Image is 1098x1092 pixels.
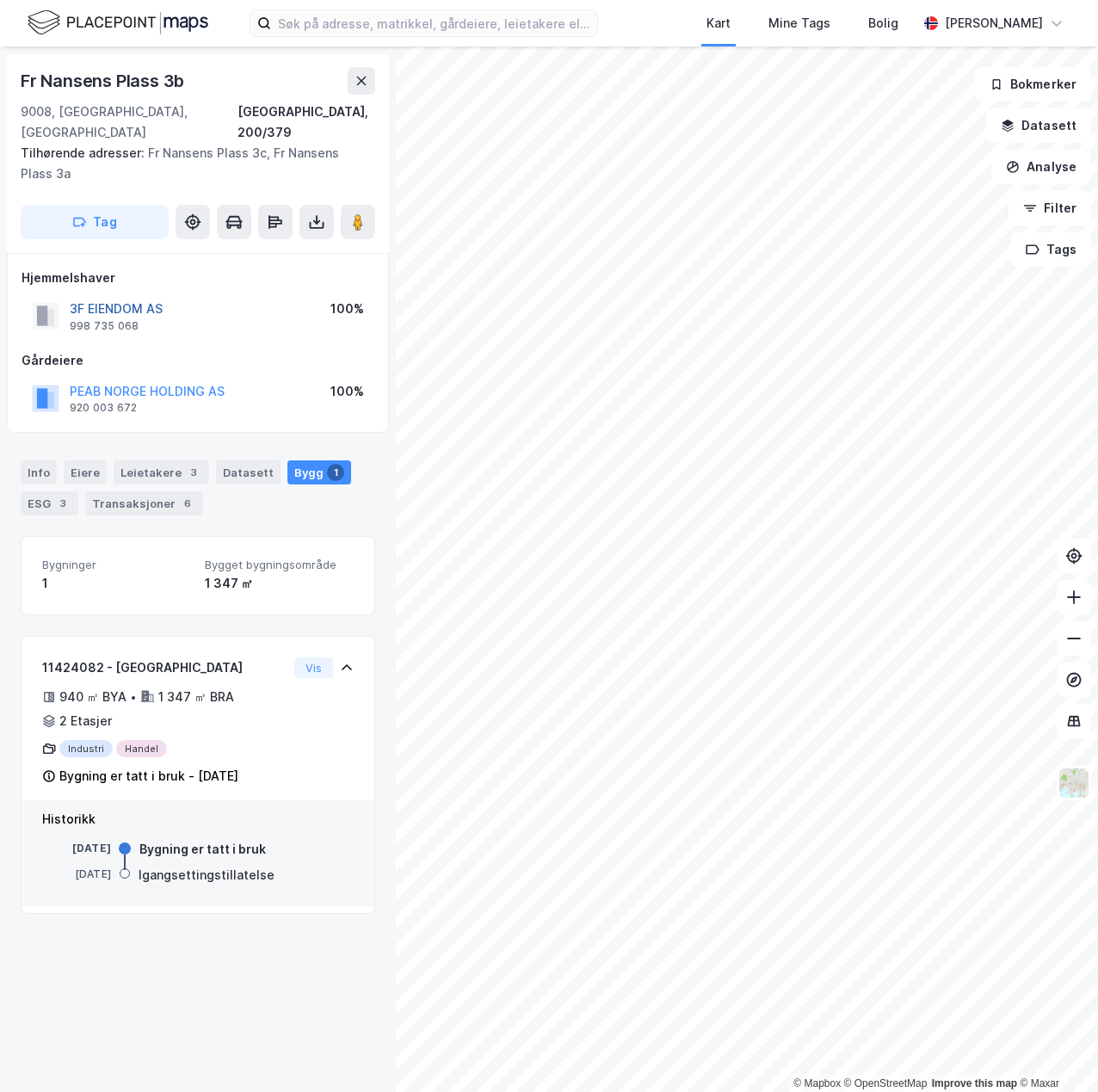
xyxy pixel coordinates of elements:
div: Bygning er tatt i bruk [139,839,266,860]
a: Improve this map [932,1077,1017,1089]
div: 3 [185,464,202,481]
div: 1 [42,573,191,594]
div: Bolig [868,13,898,34]
div: 9008, [GEOGRAPHIC_DATA], [GEOGRAPHIC_DATA] [21,102,237,143]
div: 100% [330,381,364,402]
div: Leietakere [114,460,209,484]
a: OpenStreetMap [844,1077,928,1089]
div: 1 [327,464,344,481]
div: Mine Tags [768,13,830,34]
button: Datasett [986,108,1091,143]
div: [DATE] [42,841,111,856]
div: Fr Nansens Plass 3c, Fr Nansens Plass 3a [21,143,361,184]
div: 940 ㎡ BYA [59,687,126,707]
div: Datasett [216,460,281,484]
div: Kontrollprogram for chat [1012,1009,1098,1092]
div: 1 347 ㎡ BRA [158,687,234,707]
button: Bokmerker [975,67,1091,102]
button: Tag [21,205,169,239]
div: Eiere [64,460,107,484]
div: 998 735 068 [70,319,139,333]
button: Filter [1009,191,1091,225]
div: 11424082 - [GEOGRAPHIC_DATA] [42,657,287,678]
a: Mapbox [793,1077,841,1089]
div: • [130,690,137,704]
div: [DATE] [42,867,111,882]
input: Søk på adresse, matrikkel, gårdeiere, leietakere eller personer [271,10,597,36]
div: Info [21,460,57,484]
div: Bygg [287,460,351,484]
button: Analyse [991,150,1091,184]
button: Vis [294,657,333,678]
div: Hjemmelshaver [22,268,374,288]
iframe: Chat Widget [1012,1009,1098,1092]
div: [PERSON_NAME] [945,13,1043,34]
img: logo.f888ab2527a4732fd821a326f86c7f29.svg [28,8,208,38]
div: Bygning er tatt i bruk - [DATE] [59,766,238,787]
img: Z [1058,767,1090,799]
div: 6 [179,495,196,512]
div: Transaksjoner [85,491,203,515]
div: [GEOGRAPHIC_DATA], 200/379 [237,102,375,143]
button: Tags [1011,232,1091,267]
div: 2 Etasjer [59,711,112,731]
div: Kart [706,13,731,34]
div: Fr Nansens Plass 3b [21,67,188,95]
span: Bygninger [42,558,191,572]
span: Bygget bygningsområde [205,558,354,572]
div: Igangsettingstillatelse [139,865,274,885]
div: ESG [21,491,78,515]
div: 920 003 672 [70,401,137,415]
div: 3 [54,495,71,512]
div: Gårdeiere [22,350,374,371]
div: Historikk [42,809,354,830]
div: 1 347 ㎡ [205,573,354,594]
span: Tilhørende adresser: [21,145,148,160]
div: 100% [330,299,364,319]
